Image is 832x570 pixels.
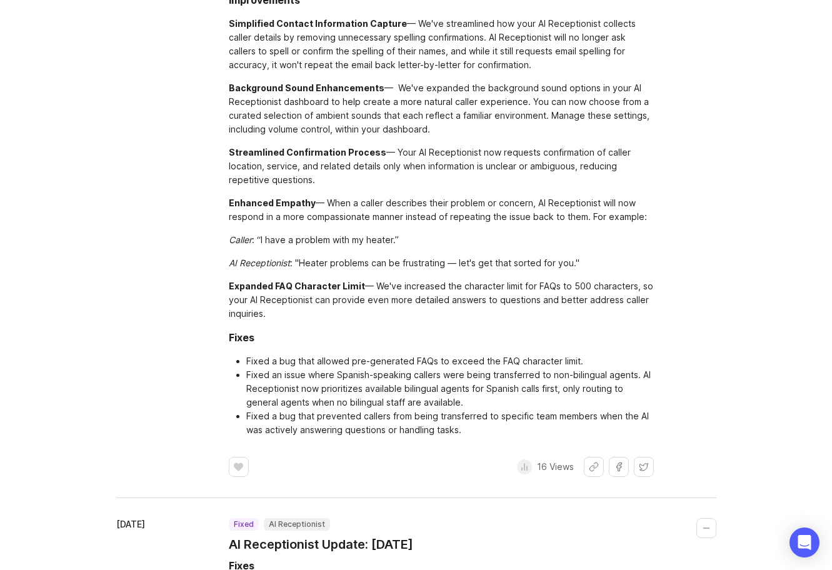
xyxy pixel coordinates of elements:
[229,18,407,29] div: Simplified Contact Information Capture
[234,519,254,529] p: fixed
[246,409,654,437] li: Fixed a bug that prevented callers from being transferred to specific team members when the AI wa...
[229,330,254,345] div: Fixes
[229,281,365,291] div: Expanded FAQ Character Limit
[229,279,654,321] div: — We've increased the character limit for FAQs to 500 characters, so your AI Receptionist can pro...
[229,234,252,245] div: Caller
[246,354,654,368] li: Fixed a bug that allowed pre-generated FAQs to exceed the FAQ character limit.
[229,536,413,553] a: AI Receptionist Update: [DATE]
[229,233,654,247] div: : “I have a problem with my heater.”
[229,197,316,208] div: Enhanced Empathy
[246,368,654,409] li: Fixed an issue where Spanish-speaking callers were being transferred to non-bilingual agents. AI ...
[269,519,325,529] p: AI Receptionist
[634,457,654,477] button: Share on X
[609,457,629,477] button: Share on Facebook
[229,17,654,72] div: — We've streamlined how your AI Receptionist collects caller details by removing unnecessary spel...
[229,256,654,270] div: : "Heater problems can be frustrating — let's get that sorted for you."
[116,519,145,529] time: [DATE]
[229,257,290,268] div: AI Receptionist
[537,461,574,473] p: 16 Views
[584,457,604,477] button: Share link
[696,518,716,538] button: Collapse changelog entry
[229,147,386,157] div: Streamlined Confirmation Process
[229,196,654,224] div: — When a caller describes their problem or concern, AI Receptionist will now respond in a more co...
[789,527,819,557] div: Open Intercom Messenger
[229,82,384,93] div: Background Sound Enhancements
[229,81,654,136] div: — We've expanded the background sound options in your AI Receptionist dashboard to help create a ...
[229,146,654,187] div: — Your AI Receptionist now requests confirmation of caller location, service, and related details...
